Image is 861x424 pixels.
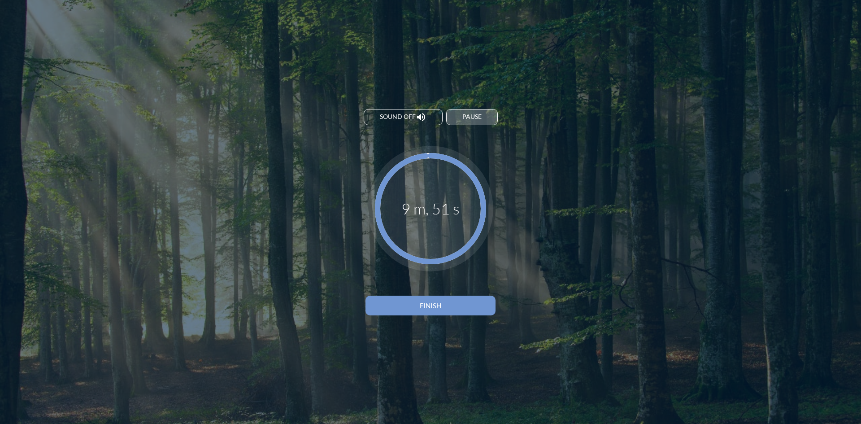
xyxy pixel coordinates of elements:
[446,109,498,125] button: Pause
[462,113,482,121] div: Pause
[401,199,460,218] div: 9 m, 51 s
[380,113,416,121] span: Sound off
[364,109,443,125] button: Sound off
[416,112,426,122] i: volume_up
[381,302,480,310] div: Finish
[365,296,496,315] button: Finish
